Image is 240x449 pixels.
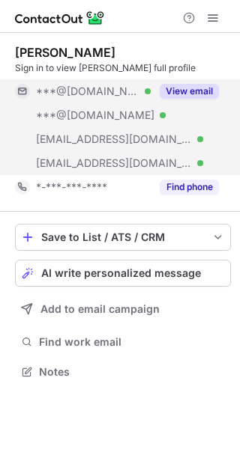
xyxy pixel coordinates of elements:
span: ***@[DOMAIN_NAME] [36,109,154,122]
span: ***@[DOMAIN_NAME] [36,85,139,98]
span: AI write personalized message [41,267,201,279]
span: Find work email [39,335,225,349]
button: save-profile-one-click [15,224,231,251]
button: Reveal Button [160,180,219,195]
span: Add to email campaign [40,303,160,315]
button: Add to email campaign [15,296,231,323]
div: Save to List / ATS / CRM [41,231,205,243]
span: [EMAIL_ADDRESS][DOMAIN_NAME] [36,132,192,146]
img: ContactOut v5.3.10 [15,9,105,27]
button: AI write personalized message [15,260,231,287]
button: Reveal Button [160,84,219,99]
span: Notes [39,365,225,379]
button: Find work email [15,332,231,352]
span: [EMAIL_ADDRESS][DOMAIN_NAME] [36,156,192,170]
div: [PERSON_NAME] [15,45,115,60]
button: Notes [15,361,231,382]
div: Sign in to view [PERSON_NAME] full profile [15,61,231,75]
